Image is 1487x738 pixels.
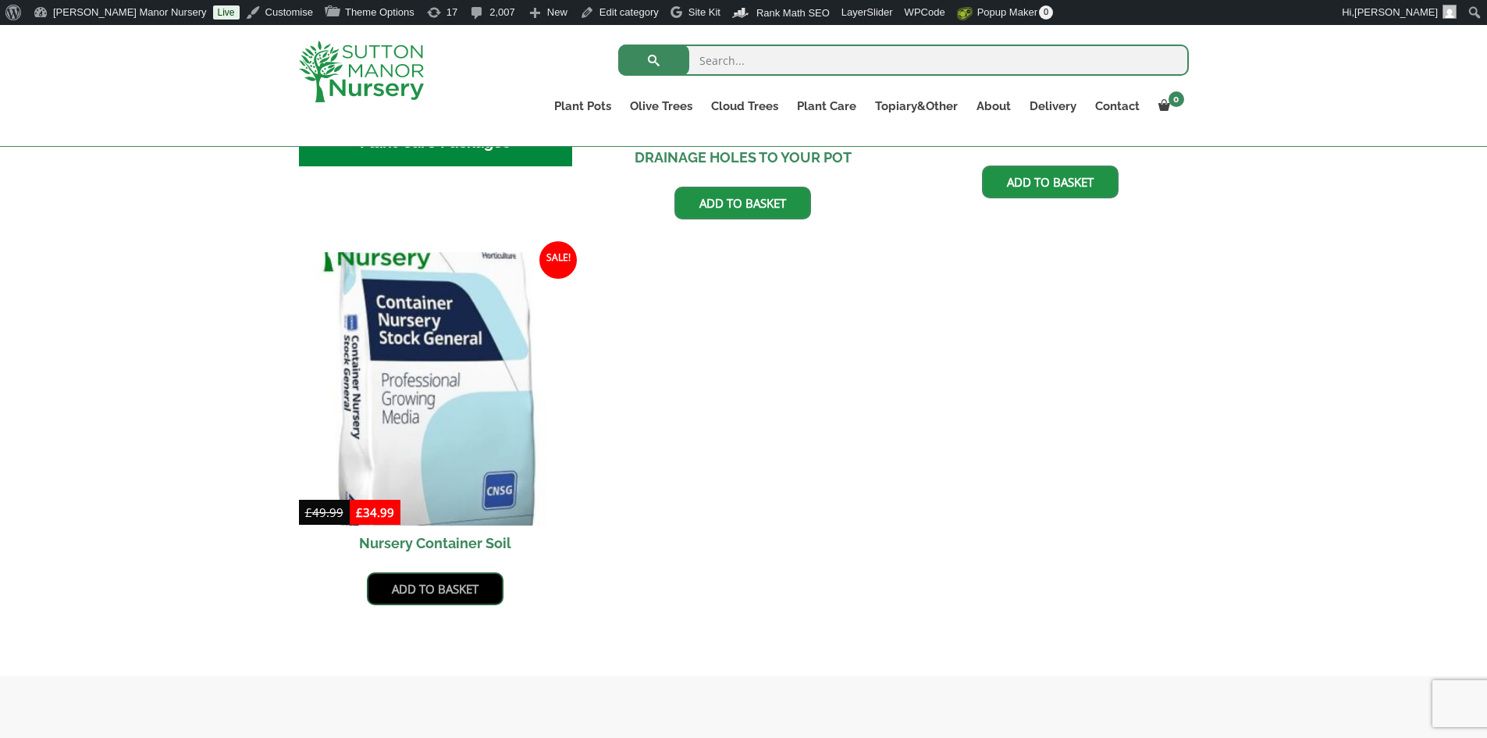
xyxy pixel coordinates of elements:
[1149,95,1189,117] a: 0
[213,5,240,20] a: Live
[299,526,573,561] h2: Nursery Container Soil
[674,187,811,219] a: Add to basket: “POTTING YOUR TREE & ADDING DRAINAGE HOLES TO YOUR POT”
[866,95,967,117] a: Topiary&Other
[1039,5,1053,20] span: 0
[688,6,720,18] span: Site Kit
[299,41,424,102] img: logo
[982,166,1119,198] a: Add to basket: “Horticultural Fleece”
[367,572,503,605] a: Add to basket: “Nursery Container Soil”
[756,7,830,19] span: Rank Math SEO
[702,95,788,117] a: Cloud Trees
[545,95,621,117] a: Plant Pots
[356,504,394,520] bdi: 34.99
[788,95,866,117] a: Plant Care
[1169,91,1184,107] span: 0
[305,504,343,520] bdi: 49.99
[356,504,363,520] span: £
[299,252,573,526] img: Nursery Container Soil
[618,45,1189,76] input: Search...
[299,252,573,562] a: Sale! Nursery Container Soil
[967,95,1020,117] a: About
[1020,95,1086,117] a: Delivery
[1354,6,1438,18] span: [PERSON_NAME]
[539,241,577,279] span: Sale!
[621,95,702,117] a: Olive Trees
[1086,95,1149,117] a: Contact
[305,504,312,520] span: £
